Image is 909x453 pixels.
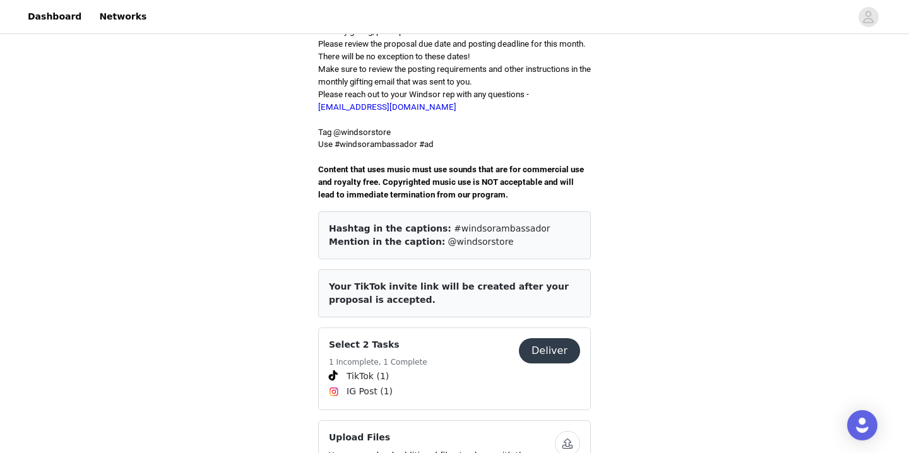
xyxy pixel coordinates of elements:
[347,385,393,398] span: IG Post (1)
[329,237,445,247] span: Mention in the caption:
[329,281,569,305] span: Your TikTok invite link will be created after your proposal is accepted.
[318,90,529,112] span: Please reach out to your Windsor rep with any questions -
[519,338,580,363] button: Deliver
[329,431,555,444] h4: Upload Files
[318,139,434,149] span: Use #windsorambassador #ad
[847,410,877,440] div: Open Intercom Messenger
[318,102,456,112] a: [EMAIL_ADDRESS][DOMAIN_NAME]
[318,165,586,199] span: Content that uses music must use sounds that are for commercial use and royalty free. Copyrighted...
[92,3,154,31] a: Networks
[862,7,874,27] div: avatar
[20,3,89,31] a: Dashboard
[318,127,391,137] span: Tag @windsorstore
[318,39,586,61] span: Please review the proposal due date and posting deadline for this month. There will be no excepti...
[318,327,591,410] div: Select 2 Tasks
[329,223,451,233] span: Hashtag in the captions:
[329,356,427,368] h5: 1 Incomplete, 1 Complete
[318,64,591,86] span: Make sure to review the posting requirements and other instructions in the monthly gifting email ...
[329,387,339,397] img: Instagram Icon
[454,223,550,233] span: #windsorambassador
[448,237,514,247] span: @windsorstore
[347,370,389,383] span: TikTok (1)
[329,338,427,351] h4: Select 2 Tasks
